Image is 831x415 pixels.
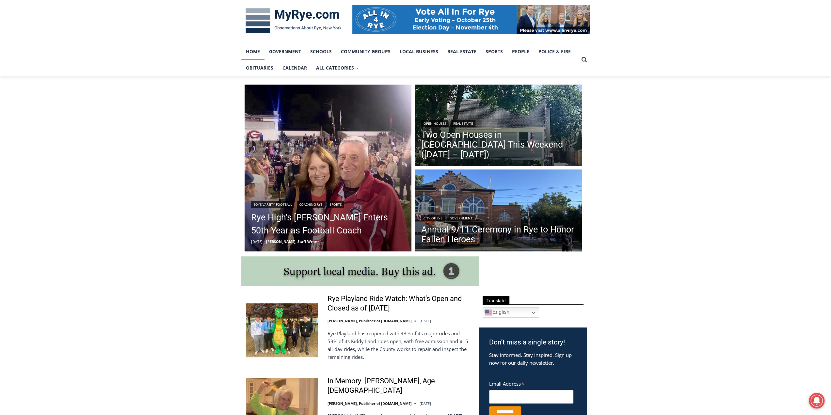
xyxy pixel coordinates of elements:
[0,66,66,81] a: Open Tues. - Sun. [PHONE_NUMBER]
[246,303,318,357] img: Rye Playland Ride Watch: What’s Open and Closed as of Thursday, September 4, 2025
[489,351,577,367] p: Stay informed. Stay inspired. Sign up now for our daily newsletter.
[578,54,590,66] button: View Search Form
[415,85,582,168] img: 134-136 Dearborn Avenue
[171,65,303,80] span: Intern @ [DOMAIN_NAME]
[483,296,509,305] span: Translate
[266,239,319,244] a: [PERSON_NAME], Staff Writer
[306,43,336,60] a: Schools
[395,43,443,60] a: Local Business
[485,309,492,316] img: en
[264,239,266,244] span: –
[415,169,582,253] img: (PHOTO: The City of Rye 9-11 ceremony on Wednesday, September 11, 2024. It was the 23rd anniversa...
[165,0,309,63] div: "[PERSON_NAME] and I covered the [DATE] Parade, which was a really eye opening experience as I ha...
[264,43,306,60] a: Government
[447,215,475,221] a: Government
[415,169,582,253] a: Read More Annual 9/11 Ceremony in Rye to Honor Fallen Heroes
[278,60,312,76] a: Calendar
[336,43,395,60] a: Community Groups
[312,60,363,76] button: Child menu of All Categories
[328,294,471,313] a: Rye Playland Ride Watch: What’s Open and Closed as of [DATE]
[451,120,475,127] a: Real Estate
[157,63,316,81] a: Intern @ [DOMAIN_NAME]
[251,200,405,208] div: | |
[251,201,294,208] a: Boys Varsity Football
[241,256,479,286] img: support local media, buy this ad
[251,211,405,237] a: Rye High’s [PERSON_NAME] Enters 50th Year as Football Coach
[241,43,264,60] a: Home
[245,85,412,252] a: Read More Rye High’s Dino Garr Enters 50th Year as Football Coach
[421,215,445,221] a: City of Rye
[328,329,471,361] p: Rye Playland has reopened with 43% of its major rides and 59% of its Kiddy Land rides open, with ...
[328,401,412,406] a: [PERSON_NAME], Publisher of [DOMAIN_NAME]
[241,43,578,76] nav: Primary Navigation
[420,318,431,323] time: [DATE]
[483,307,539,318] a: English
[443,43,481,60] a: Real Estate
[420,401,431,406] time: [DATE]
[297,201,325,208] a: Coaching Rye
[245,85,412,252] img: (PHOTO: Garr and his wife Cathy on the field at Rye High School's Nugent Stadium.)
[241,4,346,38] img: MyRye.com
[415,85,582,168] a: Read More Two Open Houses in Rye This Weekend (September 6 – 7)
[421,214,575,221] div: |
[328,201,344,208] a: Sports
[421,225,575,244] a: Annual 9/11 Ceremony in Rye to Honor Fallen Heroes
[489,377,573,389] label: Email Address
[251,239,263,244] time: [DATE]
[421,119,575,127] div: |
[507,43,534,60] a: People
[328,376,471,395] a: In Memory: [PERSON_NAME], Age [DEMOGRAPHIC_DATA]
[352,5,590,34] img: All in for Rye
[328,318,412,323] a: [PERSON_NAME], Publisher of [DOMAIN_NAME]
[421,120,448,127] a: Open Houses
[489,337,577,348] h3: Don’t miss a single story!
[421,130,575,159] a: Two Open Houses in [GEOGRAPHIC_DATA] This Weekend ([DATE] – [DATE])
[534,43,575,60] a: Police & Fire
[241,60,278,76] a: Obituaries
[2,67,64,92] span: Open Tues. - Sun. [PHONE_NUMBER]
[67,41,96,78] div: "the precise, almost orchestrated movements of cutting and assembling sushi and [PERSON_NAME] mak...
[481,43,507,60] a: Sports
